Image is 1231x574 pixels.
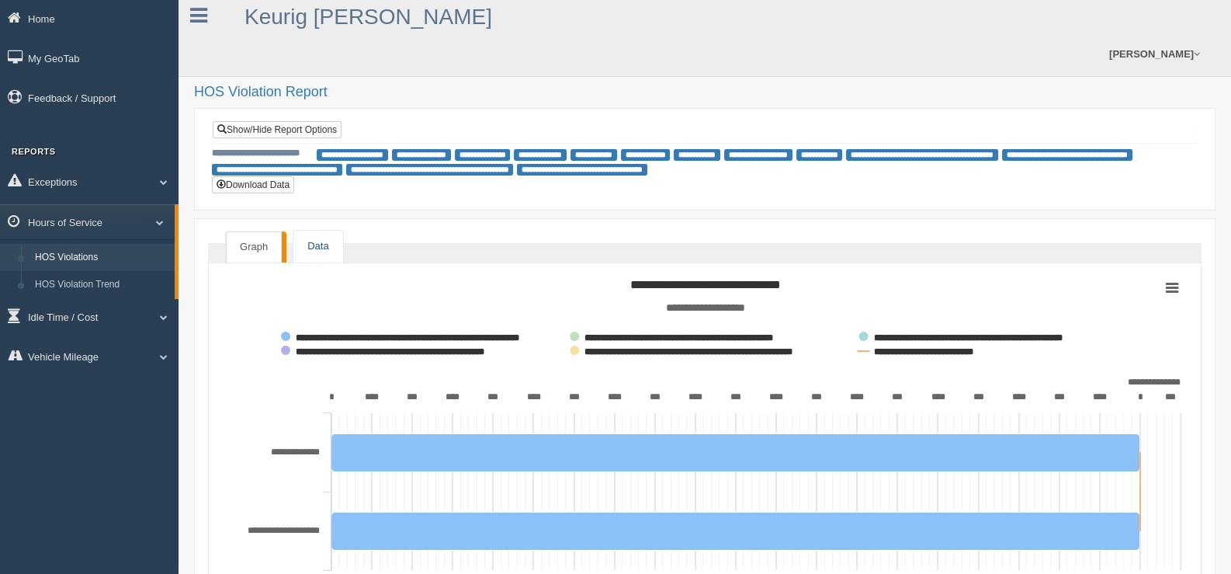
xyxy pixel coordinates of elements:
[226,231,282,263] a: Graph
[28,244,175,272] a: HOS Violations
[212,176,294,193] button: Download Data
[293,231,342,263] a: Data
[28,271,175,299] a: HOS Violation Trend
[1101,32,1208,76] a: [PERSON_NAME]
[213,121,342,138] a: Show/Hide Report Options
[244,5,492,29] a: Keurig [PERSON_NAME]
